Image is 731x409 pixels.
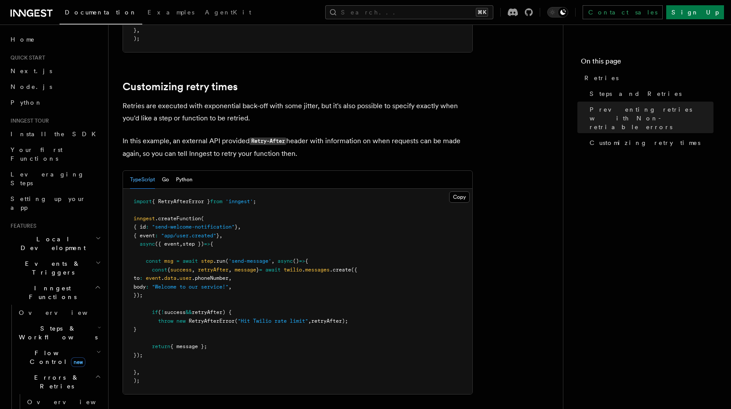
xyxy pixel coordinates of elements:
[590,105,713,131] span: Preventing retries with Non-retriable errors
[152,198,210,204] span: { RetryAfterError }
[7,79,103,95] a: Node.js
[65,9,137,16] span: Documentation
[253,198,256,204] span: ;
[15,349,96,366] span: Flow Control
[11,195,86,211] span: Setting up your app
[161,309,164,315] span: !
[583,5,663,19] a: Contact sales
[302,267,305,273] span: .
[158,309,161,315] span: (
[259,267,262,273] span: =
[134,215,155,222] span: inngest
[219,233,222,239] span: ,
[7,117,49,124] span: Inngest tour
[216,233,219,239] span: }
[238,224,241,230] span: ,
[7,256,103,280] button: Events & Triggers
[250,138,286,145] code: Retry-After
[134,284,146,290] span: body
[11,83,52,90] span: Node.js
[11,130,101,138] span: Install the SDK
[134,198,152,204] span: import
[11,67,52,74] span: Next.js
[134,292,143,298] span: });
[176,258,179,264] span: =
[586,102,713,135] a: Preventing retries with Non-retriable errors
[161,233,216,239] span: "app/user.created"
[235,224,238,230] span: }
[189,318,235,324] span: RetryAfterError
[581,56,713,70] h4: On this page
[11,35,35,44] span: Home
[176,171,193,189] button: Python
[7,222,36,229] span: Features
[284,267,302,273] span: twilio
[293,258,299,264] span: ()
[590,138,700,147] span: Customizing retry times
[7,231,103,256] button: Local Development
[130,171,155,189] button: TypeScript
[7,284,95,301] span: Inngest Functions
[198,267,228,273] span: retryAfter
[164,309,186,315] span: success
[146,275,161,281] span: event
[238,318,308,324] span: "Hit Twilio rate limit"
[299,258,305,264] span: =>
[146,224,149,230] span: :
[137,27,140,33] span: ,
[152,224,235,230] span: "send-welcome-notification"
[210,198,222,204] span: from
[225,258,228,264] span: (
[666,5,724,19] a: Sign Up
[449,191,470,203] button: Copy
[7,259,95,277] span: Events & Triggers
[15,321,103,345] button: Steps & Workflows
[134,369,137,375] span: }
[225,198,253,204] span: 'inngest'
[11,146,63,162] span: Your first Functions
[123,81,238,93] a: Customizing retry times
[305,258,308,264] span: {
[134,233,155,239] span: { event
[146,284,149,290] span: :
[164,258,173,264] span: msg
[192,267,195,273] span: ,
[134,275,140,281] span: to
[11,99,42,106] span: Python
[271,258,274,264] span: ,
[586,135,713,151] a: Customizing retry times
[15,370,103,394] button: Errors & Retries
[158,318,173,324] span: throw
[192,309,232,315] span: retryAfter) {
[140,275,143,281] span: :
[179,275,192,281] span: user
[235,267,256,273] span: message
[584,74,619,82] span: Retries
[15,324,98,342] span: Steps & Workflows
[162,171,169,189] button: Go
[167,267,170,273] span: {
[15,345,103,370] button: Flow Controlnew
[146,258,161,264] span: const
[123,135,473,160] p: In this example, an external API provided header with information on when requests can be made ag...
[325,5,493,19] button: Search...⌘K
[7,54,45,61] span: Quick start
[586,86,713,102] a: Steps and Retries
[134,326,137,332] span: }
[71,357,85,367] span: new
[15,305,103,321] a: Overview
[186,309,192,315] span: &&
[192,275,228,281] span: .phoneNumber
[142,3,200,24] a: Examples
[179,241,183,247] span: ,
[170,267,192,273] span: success
[7,63,103,79] a: Next.js
[305,267,330,273] span: messages
[228,258,271,264] span: 'send-message'
[11,171,84,187] span: Leveraging Steps
[330,267,351,273] span: .create
[228,275,232,281] span: ,
[581,70,713,86] a: Retries
[7,235,95,252] span: Local Development
[123,100,473,124] p: Retries are executed with exponential back-off with some jitter, but it's also possible to specif...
